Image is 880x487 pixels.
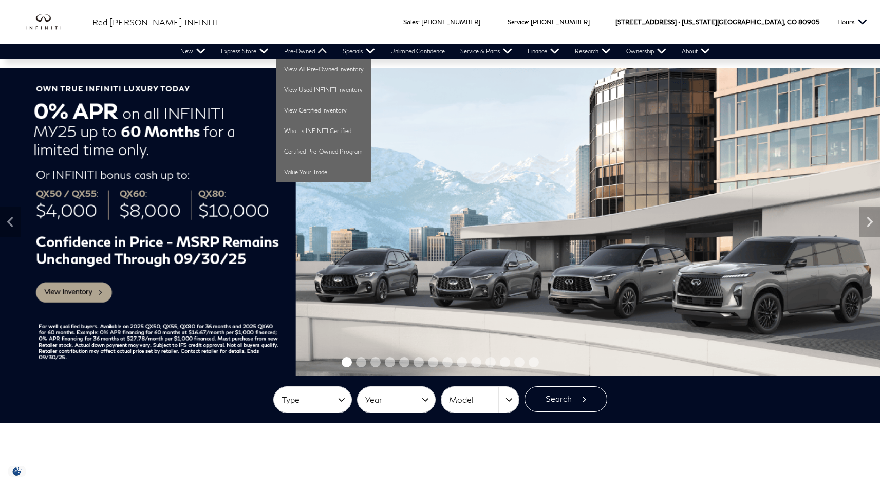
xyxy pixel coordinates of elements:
span: Sales [403,18,418,26]
span: Type [282,391,331,408]
a: View All Pre-Owned Inventory [276,59,371,80]
a: Research [567,44,619,59]
button: Search [525,386,607,412]
a: Specials [335,44,383,59]
span: : [528,18,529,26]
span: Go to slide 2 [356,357,366,367]
span: Go to slide 7 [428,357,438,367]
a: New [173,44,213,59]
span: Go to slide 5 [399,357,409,367]
span: Go to slide 10 [471,357,481,367]
a: Value Your Trade [276,162,371,182]
span: Service [508,18,528,26]
section: Click to Open Cookie Consent Modal [5,466,29,477]
span: Go to slide 4 [385,357,395,367]
span: Go to slide 3 [370,357,381,367]
span: Go to slide 9 [457,357,467,367]
a: Certified Pre-Owned Program [276,141,371,162]
a: Service & Parts [453,44,520,59]
span: Red [PERSON_NAME] INFINITI [92,17,218,27]
nav: Main Navigation [173,44,718,59]
span: Go to slide 13 [514,357,525,367]
button: Model [441,387,519,413]
span: Go to slide 1 [342,357,352,367]
a: About [674,44,718,59]
a: Ownership [619,44,674,59]
span: Go to slide 11 [485,357,496,367]
a: infiniti [26,14,77,30]
span: Go to slide 8 [442,357,453,367]
a: View Used INFINITI Inventory [276,80,371,100]
a: [PHONE_NUMBER] [531,18,590,26]
a: Unlimited Confidence [383,44,453,59]
span: Go to slide 12 [500,357,510,367]
span: : [418,18,420,26]
a: What Is INFINITI Certified [276,121,371,141]
a: Finance [520,44,567,59]
a: View Certified Inventory [276,100,371,121]
button: Year [358,387,435,413]
img: Opt-Out Icon [5,466,29,477]
span: Go to slide 14 [529,357,539,367]
a: [STREET_ADDRESS] • [US_STATE][GEOGRAPHIC_DATA], CO 80905 [615,18,819,26]
span: Year [365,391,415,408]
a: Red [PERSON_NAME] INFINITI [92,16,218,28]
a: Pre-Owned [276,44,335,59]
span: Model [449,391,498,408]
span: Go to slide 6 [414,357,424,367]
button: Type [274,387,351,413]
a: [PHONE_NUMBER] [421,18,480,26]
img: INFINITI [26,14,77,30]
a: Express Store [213,44,276,59]
div: Next [859,207,880,237]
